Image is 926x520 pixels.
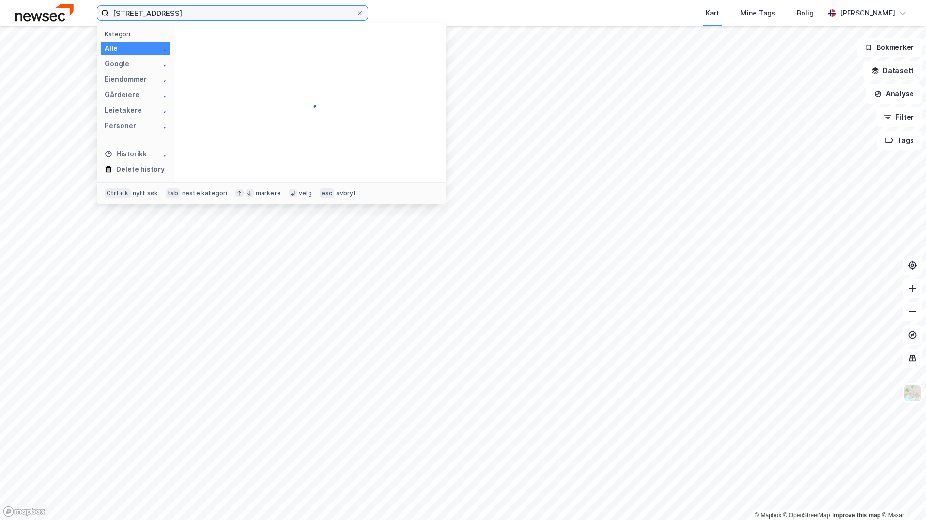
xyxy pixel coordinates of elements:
div: nytt søk [133,189,158,197]
div: tab [166,188,180,198]
div: Personer [105,120,136,132]
a: OpenStreetMap [783,512,830,519]
img: spinner.a6d8c91a73a9ac5275cf975e30b51cfb.svg [302,95,318,110]
div: Leietakere [105,105,142,116]
div: Eiendommer [105,74,147,85]
button: Bokmerker [857,38,922,57]
div: esc [320,188,335,198]
img: spinner.a6d8c91a73a9ac5275cf975e30b51cfb.svg [158,122,166,130]
iframe: Chat Widget [878,474,926,520]
div: Ctrl + k [105,188,131,198]
img: spinner.a6d8c91a73a9ac5275cf975e30b51cfb.svg [158,45,166,52]
img: spinner.a6d8c91a73a9ac5275cf975e30b51cfb.svg [158,76,166,83]
div: Alle [105,43,118,54]
div: Delete history [116,164,165,175]
img: newsec-logo.f6e21ccffca1b3a03d2d.png [15,4,74,21]
div: Mine Tags [741,7,775,19]
a: Mapbox [755,512,781,519]
div: Kategori [105,31,170,38]
img: Z [903,384,922,402]
button: Filter [876,107,922,127]
img: spinner.a6d8c91a73a9ac5275cf975e30b51cfb.svg [158,150,166,158]
div: [PERSON_NAME] [840,7,895,19]
div: neste kategori [182,189,228,197]
img: spinner.a6d8c91a73a9ac5275cf975e30b51cfb.svg [158,91,166,99]
div: Kart [706,7,719,19]
a: Improve this map [833,512,880,519]
a: Mapbox homepage [3,506,46,517]
button: Tags [877,131,922,150]
input: Søk på adresse, matrikkel, gårdeiere, leietakere eller personer [109,6,356,20]
div: Kontrollprogram for chat [878,474,926,520]
div: velg [299,189,312,197]
img: spinner.a6d8c91a73a9ac5275cf975e30b51cfb.svg [158,107,166,114]
button: Datasett [863,61,922,80]
div: avbryt [336,189,356,197]
div: Bolig [797,7,814,19]
div: Gårdeiere [105,89,139,101]
div: Historikk [105,148,147,160]
img: spinner.a6d8c91a73a9ac5275cf975e30b51cfb.svg [158,60,166,68]
div: Google [105,58,129,70]
div: markere [256,189,281,197]
button: Analyse [866,84,922,104]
